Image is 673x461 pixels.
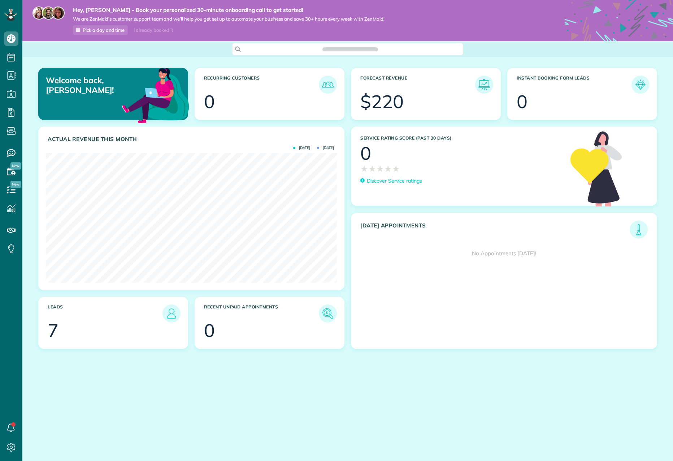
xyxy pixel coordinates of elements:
[204,93,215,111] div: 0
[360,93,404,111] div: $220
[351,239,657,268] div: No Appointments [DATE]!
[392,162,400,175] span: ★
[317,146,334,150] span: [DATE]
[631,222,646,237] img: icon_todays_appointments-901f7ab196bb0bea1936b74009e4eb5ffbc2d2711fa7634e0d609ed5ef32b18b.png
[321,77,335,92] img: icon_recurring_customers-cf858462ba22bcd05b5a5880d41d6543d210077de5bb9ebc9590e49fd87d84ed.png
[477,77,491,92] img: icon_forecast_revenue-8c13a41c7ed35a8dcfafea3cbb826a0462acb37728057bba2d056411b612bbbe.png
[204,304,319,323] h3: Recent unpaid appointments
[73,16,385,22] span: We are ZenMaid’s customer support team and we’ll help you get set up to automate your business an...
[360,222,630,239] h3: [DATE] Appointments
[10,181,21,188] span: New
[633,77,648,92] img: icon_form_leads-04211a6a04a5b2264e4ee56bc0799ec3eb69b7e499cbb523a139df1d13a81ae0.png
[368,162,376,175] span: ★
[384,162,392,175] span: ★
[10,162,21,170] span: New
[204,76,319,94] h3: Recurring Customers
[73,25,128,35] a: Pick a day and time
[32,7,45,20] img: maria-72a9807cf96188c08ef61303f053569d2e2a8a1cde33d635c8a3ac13582a053d.jpg
[360,76,475,94] h3: Forecast Revenue
[517,93,527,111] div: 0
[48,304,162,323] h3: Leads
[42,7,55,20] img: jorge-587dff0eeaa6aab1f244e6dc62b8924c3b6ad411094392a53c71c6c4a576187d.jpg
[293,146,310,150] span: [DATE]
[129,26,177,35] div: I already booked it
[367,177,422,185] p: Discover Service ratings
[330,46,370,53] span: Search ZenMaid…
[360,144,371,162] div: 0
[321,306,335,321] img: icon_unpaid_appointments-47b8ce3997adf2238b356f14209ab4cced10bd1f174958f3ca8f1d0dd7fffeee.png
[48,321,58,340] div: 7
[83,27,125,33] span: Pick a day and time
[52,7,65,20] img: michelle-19f622bdf1676172e81f8f8fba1fb50e276960ebfe0243fe18214015130c80e4.jpg
[164,306,179,321] img: icon_leads-1bed01f49abd5b7fead27621c3d59655bb73ed531f8eeb49469d10e621d6b896.png
[48,136,337,142] h3: Actual Revenue this month
[73,7,385,14] strong: Hey, [PERSON_NAME] - Book your personalized 30-minute onboarding call to get started!
[360,136,563,141] h3: Service Rating score (past 30 days)
[121,60,191,130] img: dashboard_welcome-42a62b7d889689a78055ac9021e634bf52bae3f8056760290aed330b23ab8690.png
[517,76,631,94] h3: Instant Booking Form Leads
[46,76,140,95] p: Welcome back, [PERSON_NAME]!
[204,321,215,340] div: 0
[376,162,384,175] span: ★
[360,177,422,185] a: Discover Service ratings
[360,162,368,175] span: ★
